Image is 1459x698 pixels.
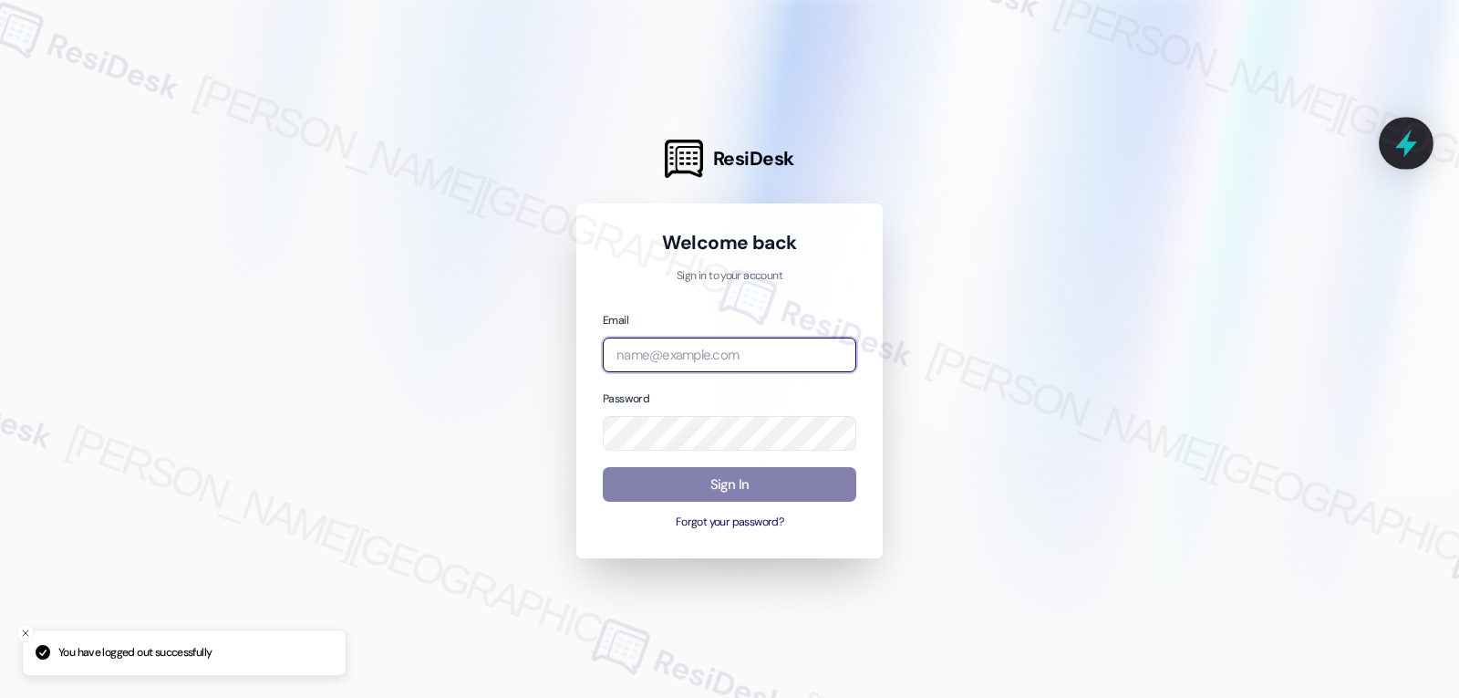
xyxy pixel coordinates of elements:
[58,645,212,662] p: You have logged out successfully
[603,391,649,406] label: Password
[603,230,856,255] h1: Welcome back
[603,467,856,503] button: Sign In
[603,268,856,285] p: Sign in to your account
[16,624,35,642] button: Close toast
[603,515,856,531] button: Forgot your password?
[665,140,703,178] img: ResiDesk Logo
[603,338,856,373] input: name@example.com
[603,313,628,328] label: Email
[713,146,794,172] span: ResiDesk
